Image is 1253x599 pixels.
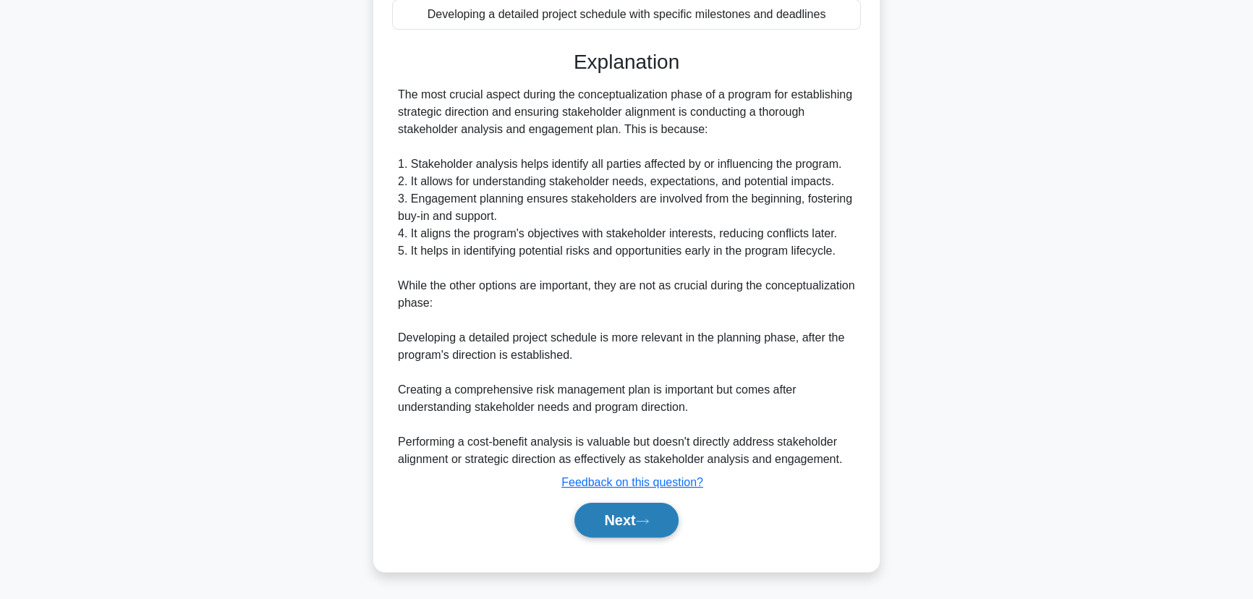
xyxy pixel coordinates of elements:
[561,476,703,488] a: Feedback on this question?
[401,50,852,75] h3: Explanation
[574,503,678,538] button: Next
[398,86,855,468] div: The most crucial aspect during the conceptualization phase of a program for establishing strategi...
